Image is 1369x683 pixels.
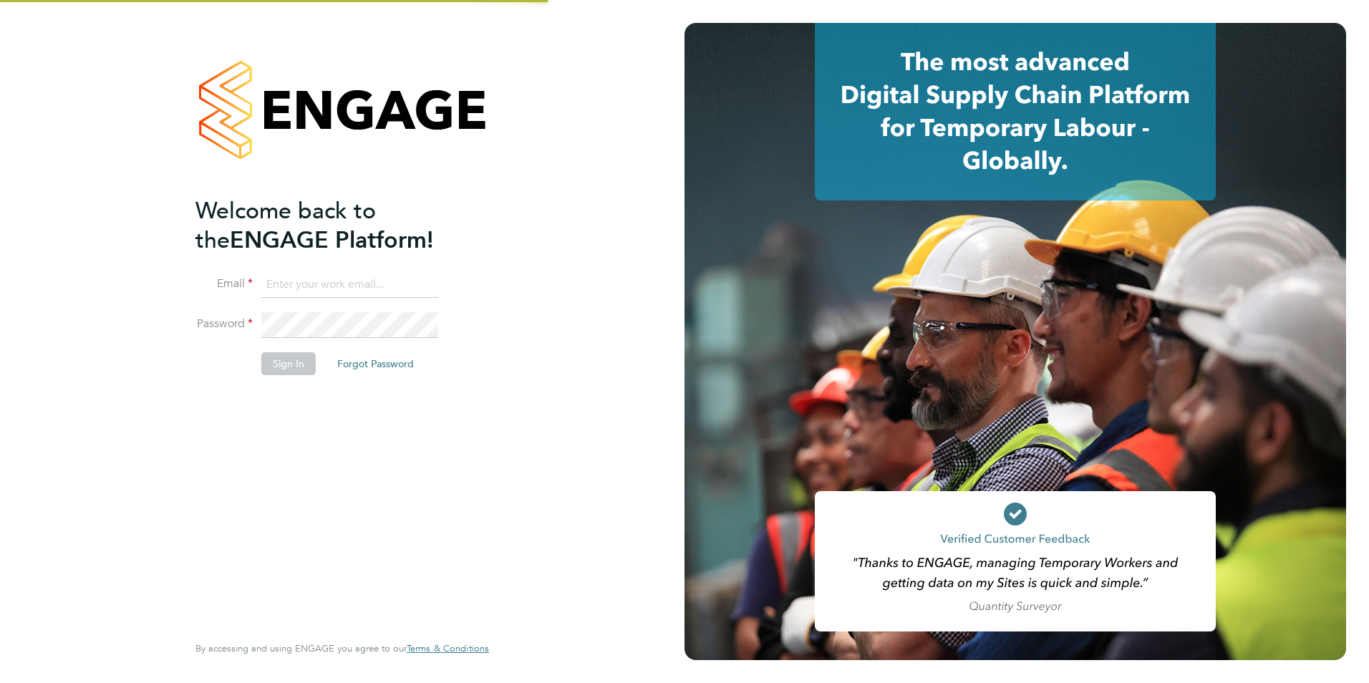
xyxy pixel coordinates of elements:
label: Email [195,276,253,291]
button: Sign In [261,352,316,375]
input: Enter your work email... [261,272,438,298]
span: Welcome back to the [195,197,376,254]
span: Terms & Conditions [407,642,489,654]
a: Terms & Conditions [407,643,489,654]
button: Forgot Password [326,352,425,375]
label: Password [195,316,253,331]
h2: ENGAGE Platform! [195,196,475,255]
span: By accessing and using ENGAGE you agree to our [195,642,489,654]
